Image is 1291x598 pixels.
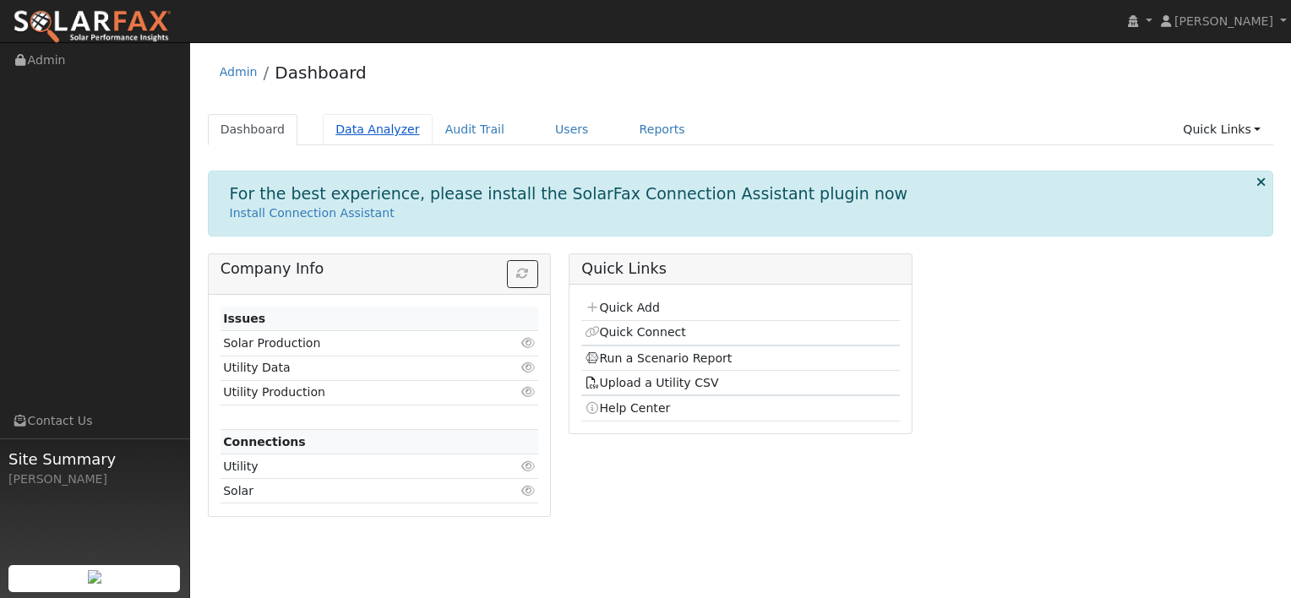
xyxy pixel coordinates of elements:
i: Click to view [520,386,536,398]
strong: Issues [223,312,265,325]
a: Dashboard [275,63,367,83]
a: Help Center [585,401,671,415]
h5: Company Info [221,260,538,278]
i: Click to view [520,460,536,472]
a: Data Analyzer [323,114,433,145]
strong: Connections [223,435,306,448]
i: Click to view [520,485,536,497]
a: Audit Trail [433,114,517,145]
a: Quick Links [1170,114,1273,145]
td: Utility [221,454,488,479]
a: Upload a Utility CSV [585,376,719,389]
img: SolarFax [13,9,172,45]
div: [PERSON_NAME] [8,470,181,488]
td: Solar [221,479,488,503]
td: Utility Production [221,380,488,405]
a: Admin [220,65,258,79]
span: Site Summary [8,448,181,470]
i: Click to view [520,362,536,373]
a: Quick Connect [585,325,686,339]
a: Users [542,114,602,145]
h1: For the best experience, please install the SolarFax Connection Assistant plugin now [230,184,908,204]
img: retrieve [88,570,101,584]
a: Quick Add [585,301,660,314]
td: Solar Production [221,331,488,356]
a: Install Connection Assistant [230,206,395,220]
a: Reports [627,114,698,145]
h5: Quick Links [581,260,899,278]
a: Run a Scenario Report [585,351,733,365]
a: Dashboard [208,114,298,145]
td: Utility Data [221,356,488,380]
span: [PERSON_NAME] [1174,14,1273,28]
i: Click to view [520,337,536,349]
